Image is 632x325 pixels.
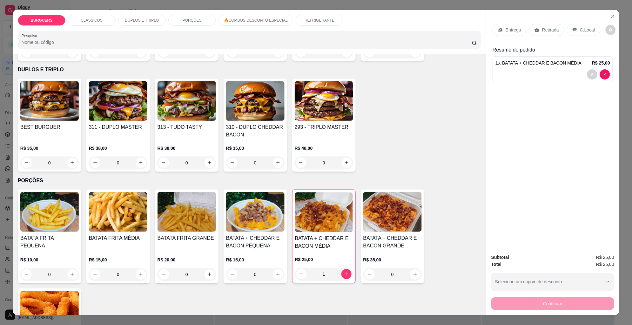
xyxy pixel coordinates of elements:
p: DUPLOS E TRIPLO [125,18,159,23]
h4: 293 - TRIPLO MASTER [295,123,353,131]
h4: BATATA + CHEDDAR E BACON MÉDIA [295,235,353,250]
p: 1 x [495,59,582,67]
button: decrease-product-quantity [600,69,610,80]
span: R$ 25,00 [596,261,614,268]
input: Pesquisa [22,39,472,45]
h4: 310 - DUPLO CHEDDAR BACON [226,123,285,139]
button: Selecione um cupom de desconto [491,273,614,291]
p: Resumo do pedido [493,46,613,54]
button: decrease-product-quantity [606,25,616,35]
h4: BATATA + CHEDDAR E BACON PEQUENA [226,234,285,250]
img: product-image [158,81,216,121]
span: BATATA + CHEDDAR E BACON MÉDIA [502,60,582,66]
h4: BATATA FRITA MÉDIA [89,234,147,242]
img: product-image [295,81,353,121]
h4: 313 - TUDO TASTY [158,123,216,131]
p: CLÁSSICOS [81,18,103,23]
p: R$ 38,00 [158,145,216,151]
p: R$ 35,00 [20,145,79,151]
img: product-image [20,81,79,121]
h4: BATATA FRITA PEQUENA [20,234,79,250]
label: Pesquisa [22,33,39,38]
p: 🔥COMBOS DESCONTO ESPECIAL [224,18,288,23]
button: decrease-product-quantity [587,69,597,80]
p: Retirada [542,27,559,33]
p: R$ 15,00 [226,257,285,263]
p: REFRIGERANTE [305,18,334,23]
p: R$ 38,00 [89,145,147,151]
h4: 311 - DUPLO MASTER [89,123,147,131]
p: PORÇÕES [183,18,202,23]
img: product-image [226,192,285,232]
img: product-image [226,81,285,121]
strong: Subtotal [491,255,509,260]
span: R$ 25,00 [596,254,614,261]
h4: BATATA + CHEDDAR E BACON GRANDE [363,234,422,250]
img: product-image [20,192,79,232]
p: C.Local [580,27,595,33]
img: product-image [89,192,147,232]
p: R$ 25,00 [295,256,353,263]
p: BURGUERS [30,18,52,23]
p: R$ 15,00 [89,257,147,263]
p: DUPLOS E TRIPLO [18,66,481,73]
p: R$ 48,00 [295,145,353,151]
p: R$ 35,00 [226,145,285,151]
button: Close [608,11,618,21]
p: R$ 25,00 [592,60,610,66]
p: R$ 35,00 [363,257,422,263]
p: PORÇÕES [18,177,481,184]
img: product-image [89,81,147,121]
p: R$ 20,00 [158,257,216,263]
h4: BATATA FRITA GRANDE [158,234,216,242]
p: R$ 10,00 [20,257,79,263]
img: product-image [363,192,422,232]
img: product-image [158,192,216,232]
strong: Total [491,262,501,267]
img: product-image [295,192,353,232]
h4: BEST BURGUER [20,123,79,131]
p: Entrega [506,27,521,33]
